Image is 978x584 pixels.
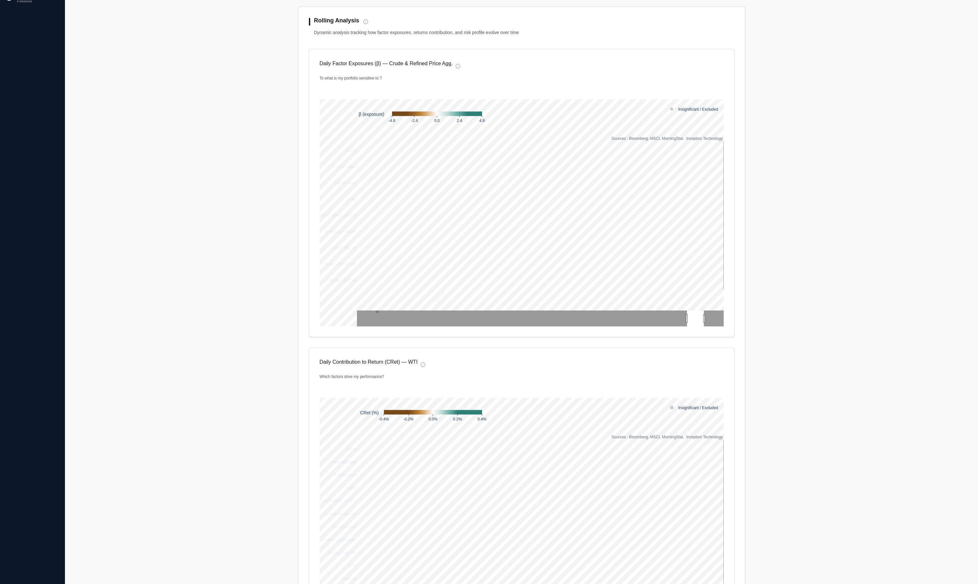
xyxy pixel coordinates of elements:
[363,19,368,24] span: tip_icon_section_rolling
[320,358,418,366] p: Daily Contribution to Return (CRet) — WTI
[320,60,453,67] p: Daily Factor Exposures (β) — Crude & Refined Price Agg.
[314,17,359,24] h2: Rolling Analysis
[314,29,734,36] p: Dynamic analysis tracking how factor exposures, returns contribution, and risk profile evolve ove...
[320,374,724,380] p: Which factors drive my performance?
[320,75,724,81] p: To what is my portfolio sensitive to ?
